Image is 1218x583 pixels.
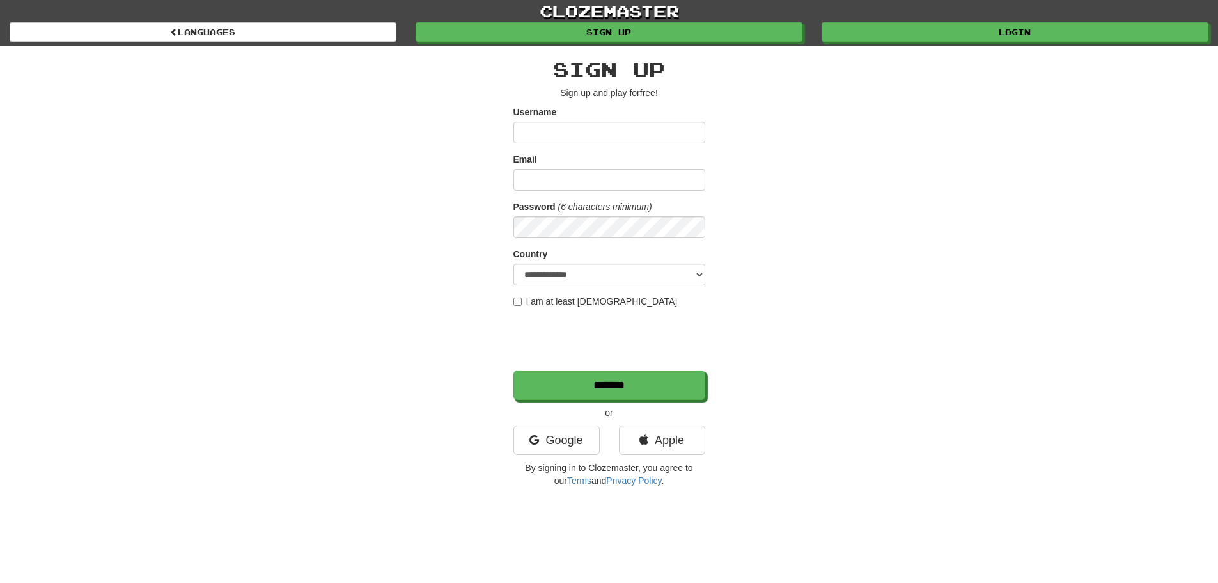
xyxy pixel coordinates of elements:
[513,295,678,308] label: I am at least [DEMOGRAPHIC_DATA]
[513,86,705,99] p: Sign up and play for !
[619,426,705,455] a: Apple
[10,22,396,42] a: Languages
[606,475,661,486] a: Privacy Policy
[513,200,556,213] label: Password
[513,298,522,306] input: I am at least [DEMOGRAPHIC_DATA]
[513,406,705,419] p: or
[513,153,537,166] label: Email
[640,88,655,98] u: free
[513,461,705,487] p: By signing in to Clozemaster, you agree to our and .
[416,22,802,42] a: Sign up
[513,106,557,118] label: Username
[513,426,600,455] a: Google
[513,314,708,364] iframe: reCAPTCHA
[567,475,591,486] a: Terms
[513,59,705,80] h2: Sign up
[513,248,548,260] label: Country
[822,22,1208,42] a: Login
[558,202,652,212] em: (6 characters minimum)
